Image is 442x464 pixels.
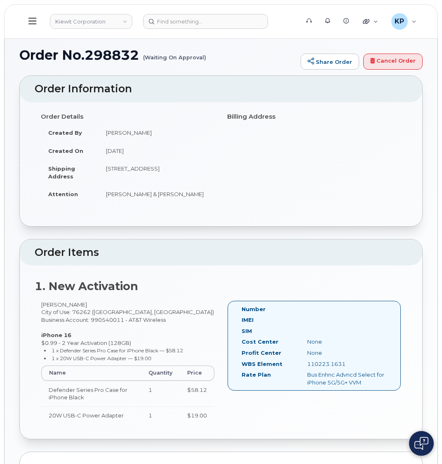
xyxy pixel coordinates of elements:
img: Open chat [414,437,428,450]
a: Cancel Order [363,54,423,70]
td: Defender Series Pro Case for iPhone Black [41,381,141,406]
label: WBS Element [242,360,282,368]
h4: Order Details [41,113,215,120]
div: None [301,349,393,357]
strong: Shipping Address [48,165,75,180]
div: Bus Enhnc Advncd Select for iPhone 5G/5G+ VVM [301,371,393,386]
strong: Created By [48,129,82,136]
label: SIM [242,327,252,335]
small: 1 x Defender Series Pro Case for iPhone Black — $58.12 [52,347,183,354]
strong: 1. New Activation [35,279,138,293]
th: Name [41,366,141,380]
td: 1 [141,406,180,424]
strong: iPhone 16 [41,332,71,338]
strong: Attention [48,191,78,197]
td: [STREET_ADDRESS] [99,159,215,185]
small: (Waiting On Approval) [143,48,206,61]
div: [PERSON_NAME] City of Use: 76262 ([GEOGRAPHIC_DATA], [GEOGRAPHIC_DATA]) Business Account: 9905400... [35,301,221,431]
label: Number [242,305,266,313]
td: 1 [141,381,180,406]
h1: Order No.298832 [19,48,296,62]
td: $19.00 [180,406,214,424]
td: [DATE] [99,142,215,160]
td: [PERSON_NAME] & [PERSON_NAME] [99,185,215,203]
label: Rate Plan [242,371,271,379]
label: Profit Center [242,349,281,357]
label: IMEI [242,316,254,324]
label: Cost Center [242,338,278,346]
a: Share Order [301,54,359,70]
div: 110223.1631 [301,360,393,368]
h2: Order Information [35,83,407,95]
td: 20W USB-C Power Adapter [41,406,141,424]
h2: Order Items [35,247,407,258]
small: 1 x 20W USB-C Power Adapter — $19.00 [52,355,151,361]
h4: Billing Address [227,113,401,120]
td: $58.12 [180,381,214,406]
th: Price [180,366,214,380]
th: Quantity [141,366,180,380]
strong: Created On [48,148,83,154]
td: [PERSON_NAME] [99,124,215,142]
div: None [301,338,393,346]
